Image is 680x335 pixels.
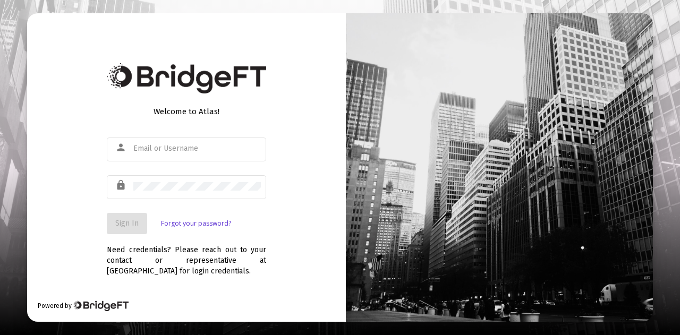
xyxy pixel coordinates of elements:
span: Sign In [115,219,139,228]
input: Email or Username [133,144,261,153]
div: Powered by [38,300,129,311]
img: Bridge Financial Technology Logo [107,63,266,93]
a: Forgot your password? [161,218,231,229]
div: Welcome to Atlas! [107,106,266,117]
img: Bridge Financial Technology Logo [73,300,129,311]
mat-icon: lock [115,179,128,192]
mat-icon: person [115,141,128,154]
div: Need credentials? Please reach out to your contact or representative at [GEOGRAPHIC_DATA] for log... [107,234,266,277]
button: Sign In [107,213,147,234]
